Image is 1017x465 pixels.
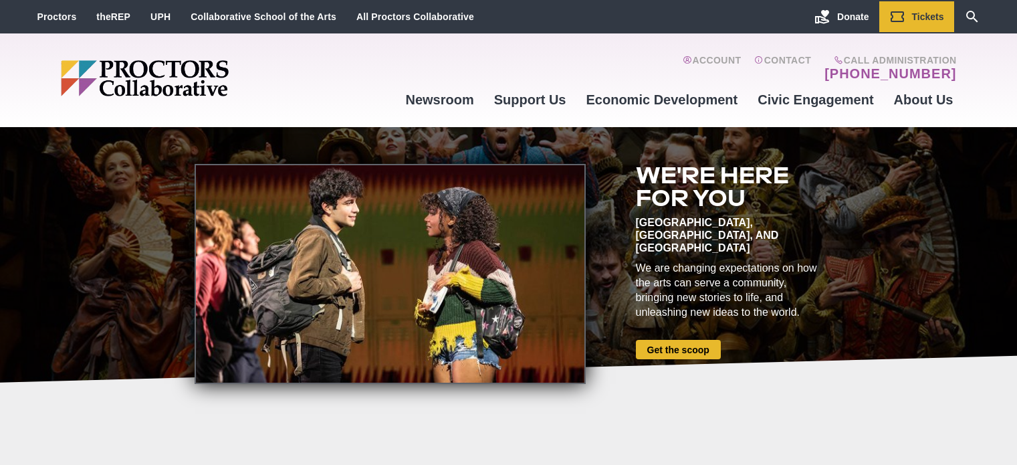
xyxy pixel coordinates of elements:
[754,55,811,82] a: Contact
[683,55,741,82] a: Account
[37,11,77,22] a: Proctors
[484,82,576,118] a: Support Us
[356,11,474,22] a: All Proctors Collaborative
[150,11,171,22] a: UPH
[636,216,823,254] div: [GEOGRAPHIC_DATA], [GEOGRAPHIC_DATA], and [GEOGRAPHIC_DATA]
[820,55,956,66] span: Call Administration
[804,1,879,32] a: Donate
[837,11,869,22] span: Donate
[748,82,883,118] a: Civic Engagement
[912,11,944,22] span: Tickets
[636,340,721,359] a: Get the scoop
[954,1,990,32] a: Search
[636,164,823,209] h2: We're here for you
[191,11,336,22] a: Collaborative School of the Arts
[636,261,823,320] div: We are changing expectations on how the arts can serve a community, bringing new stories to life,...
[395,82,483,118] a: Newsroom
[576,82,748,118] a: Economic Development
[824,66,956,82] a: [PHONE_NUMBER]
[61,60,332,96] img: Proctors logo
[879,1,954,32] a: Tickets
[884,82,964,118] a: About Us
[96,11,130,22] a: theREP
